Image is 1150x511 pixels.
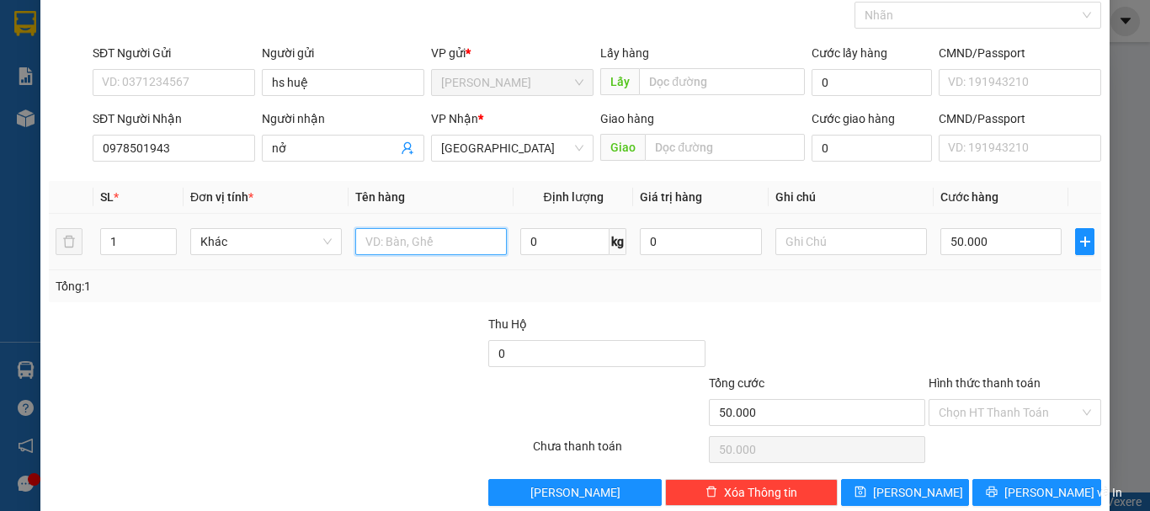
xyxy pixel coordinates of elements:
[98,50,401,83] h1: VP [PERSON_NAME]
[855,486,866,499] span: save
[600,112,654,125] span: Giao hàng
[262,44,424,62] div: Người gửi
[355,190,405,204] span: Tên hàng
[769,181,934,214] th: Ghi chú
[705,486,717,499] span: delete
[812,69,932,96] input: Cước lấy hàng
[940,190,998,204] span: Cước hàng
[1076,235,1094,248] span: plus
[645,134,805,161] input: Dọc đường
[841,479,970,506] button: save[PERSON_NAME]
[531,437,707,466] div: Chưa thanh toán
[93,44,255,62] div: SĐT Người Gửi
[100,190,114,204] span: SL
[724,483,797,502] span: Xóa Thông tin
[190,190,253,204] span: Đơn vị tính
[640,190,702,204] span: Giá trị hàng
[873,483,963,502] span: [PERSON_NAME]
[56,277,445,295] div: Tổng: 1
[543,190,603,204] span: Định lượng
[441,70,583,95] span: Phan Thiết
[812,112,895,125] label: Cước giao hàng
[200,229,332,254] span: Khác
[610,228,626,255] span: kg
[929,376,1041,390] label: Hình thức thanh toán
[530,483,620,502] span: [PERSON_NAME]
[709,376,764,390] span: Tổng cước
[665,479,838,506] button: deleteXóa Thông tin
[775,228,927,255] input: Ghi Chú
[600,46,649,60] span: Lấy hàng
[488,317,527,331] span: Thu Hộ
[600,68,639,95] span: Lấy
[1075,228,1094,255] button: plus
[56,228,83,255] button: delete
[812,46,887,60] label: Cước lấy hàng
[600,134,645,161] span: Giao
[488,479,661,506] button: [PERSON_NAME]
[355,228,507,255] input: VD: Bàn, Ghế
[45,13,221,41] b: An Phú Travel
[431,112,478,125] span: VP Nhận
[939,109,1101,128] div: CMND/Passport
[401,141,414,155] span: user-add
[441,136,583,161] span: Đà Lạt
[972,479,1101,506] button: printer[PERSON_NAME] và In
[639,68,805,95] input: Dọc đường
[93,109,255,128] div: SĐT Người Nhận
[812,135,932,162] input: Cước giao hàng
[262,109,424,128] div: Người nhận
[431,44,594,62] div: VP gửi
[640,228,761,255] input: 0
[986,486,998,499] span: printer
[98,83,343,130] h1: Gửi: 0919 218 123
[939,44,1101,62] div: CMND/Passport
[1004,483,1122,502] span: [PERSON_NAME] và In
